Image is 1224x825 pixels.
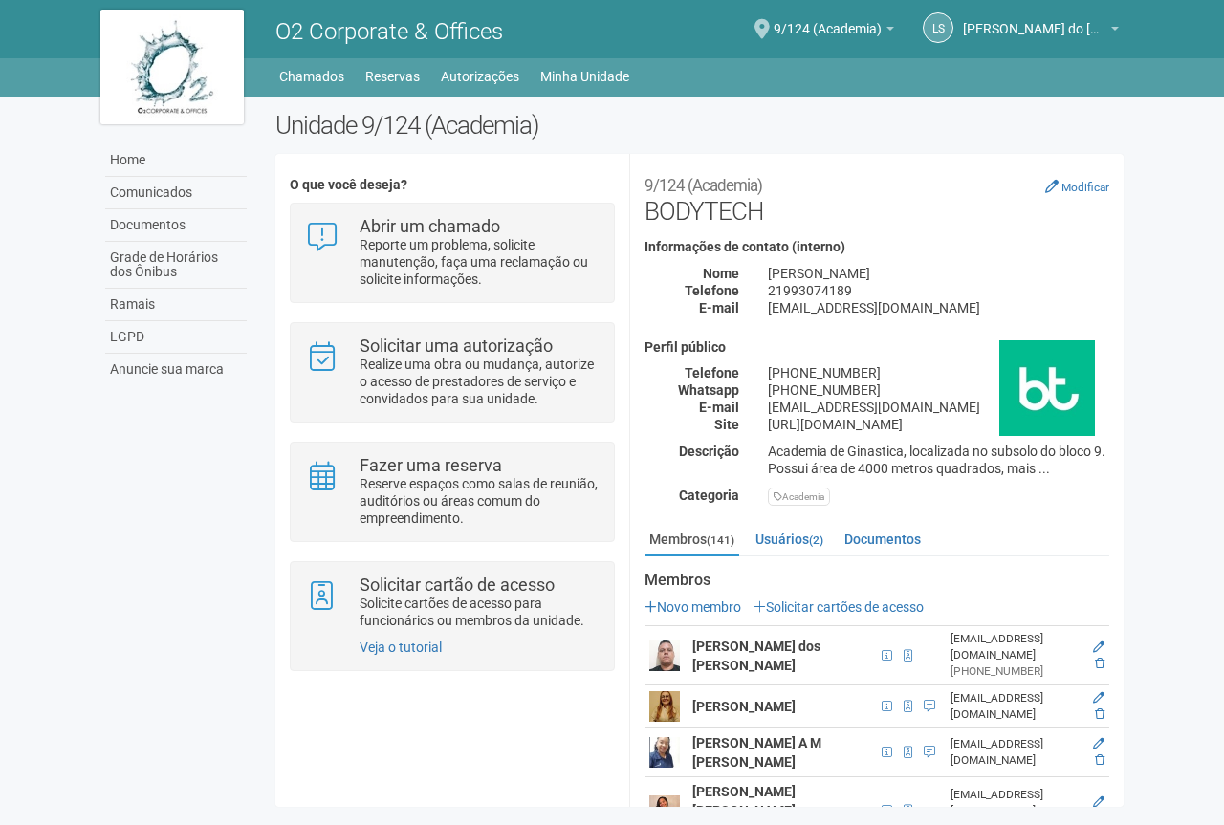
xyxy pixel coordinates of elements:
strong: E-mail [699,300,739,315]
a: [PERSON_NAME] do [PERSON_NAME] [963,24,1119,39]
div: Academia de Ginastica, localizada no subsolo do bloco 9. Possui área de 4000 metros quadrados, ma... [754,443,1124,477]
p: Solicite cartões de acesso para funcionários ou membros da unidade. [360,595,600,629]
div: 21993074189 [754,282,1124,299]
strong: Solicitar cartão de acesso [360,575,555,595]
a: Autorizações [441,63,519,90]
a: Modificar [1045,179,1109,194]
a: Documentos [105,209,247,242]
a: Solicitar cartão de acesso Solicite cartões de acesso para funcionários ou membros da unidade. [305,576,599,629]
a: Veja o tutorial [360,640,442,655]
a: Documentos [840,525,926,554]
strong: Telefone [685,365,739,380]
a: Editar membro [1093,640,1104,654]
p: Reporte um problema, solicite manutenção, faça uma reclamação ou solicite informações. [360,236,600,288]
img: logo.jpg [100,10,244,124]
a: Solicitar cartões de acesso [754,599,924,615]
strong: Site [714,417,739,432]
h4: O que você deseja? [290,178,614,192]
strong: Telefone [685,283,739,298]
a: LS [923,12,953,43]
a: Comunicados [105,177,247,209]
strong: Descrição [679,444,739,459]
a: 9/124 (Academia) [774,24,894,39]
a: Grade de Horários dos Ônibus [105,242,247,289]
strong: Nome [703,266,739,281]
small: Modificar [1061,181,1109,194]
a: Reservas [365,63,420,90]
img: user.png [649,737,680,768]
strong: Membros [645,572,1109,589]
a: Excluir membro [1095,657,1104,670]
a: Membros(141) [645,525,739,556]
div: Academia [768,488,830,506]
h2: Unidade 9/124 (Academia) [275,111,1124,140]
a: Ramais [105,289,247,321]
small: 9/124 (Academia) [645,176,762,195]
a: Editar membro [1093,737,1104,750]
small: (2) [809,533,823,547]
strong: [PERSON_NAME] A M [PERSON_NAME] [692,735,821,770]
span: 9/124 (Academia) [774,3,882,36]
div: [PERSON_NAME] [754,265,1124,282]
div: [EMAIL_ADDRESS][DOMAIN_NAME] [754,399,1124,416]
p: Realize uma obra ou mudança, autorize o acesso de prestadores de serviço e convidados para sua un... [360,356,600,407]
strong: [PERSON_NAME] [692,699,796,714]
a: Editar membro [1093,795,1104,809]
strong: E-mail [699,400,739,415]
span: O2 Corporate & Offices [275,18,503,45]
h4: Informações de contato (interno) [645,240,1109,254]
a: Solicitar uma autorização Realize uma obra ou mudança, autorize o acesso de prestadores de serviç... [305,337,599,407]
div: [EMAIL_ADDRESS][DOMAIN_NAME] [951,690,1082,723]
div: [EMAIL_ADDRESS][DOMAIN_NAME] [754,299,1124,316]
div: [PHONE_NUMBER] [754,364,1124,381]
small: (141) [707,533,734,547]
a: Excluir membro [1095,707,1104,721]
img: user.png [649,640,680,671]
strong: Categoria [679,488,739,503]
a: Excluir membro [1095,753,1104,767]
h2: BODYTECH [645,168,1109,226]
a: Abrir um chamado Reporte um problema, solicite manutenção, faça uma reclamação ou solicite inform... [305,218,599,288]
strong: [PERSON_NAME] dos [PERSON_NAME] [692,639,820,673]
a: Fazer uma reserva Reserve espaços como salas de reunião, auditórios ou áreas comum do empreendime... [305,457,599,527]
a: Chamados [279,63,344,90]
a: Home [105,144,247,177]
strong: Whatsapp [678,382,739,398]
a: Usuários(2) [751,525,828,554]
strong: Solicitar uma autorização [360,336,553,356]
a: Minha Unidade [540,63,629,90]
div: [PHONE_NUMBER] [754,381,1124,399]
strong: Abrir um chamado [360,216,500,236]
a: Editar membro [1093,691,1104,705]
span: Leticia Souza do Nascimento [963,3,1106,36]
a: Novo membro [645,599,741,615]
div: [EMAIL_ADDRESS][DOMAIN_NAME] [951,631,1082,663]
p: Reserve espaços como salas de reunião, auditórios ou áreas comum do empreendimento. [360,475,600,527]
img: business.png [999,340,1095,436]
a: Anuncie sua marca [105,354,247,385]
img: user.png [649,691,680,722]
div: [EMAIL_ADDRESS][DOMAIN_NAME] [951,736,1082,769]
h4: Perfil público [645,340,1109,355]
a: LGPD [105,321,247,354]
div: [PHONE_NUMBER] [951,663,1082,680]
div: [URL][DOMAIN_NAME] [754,416,1124,433]
strong: Fazer uma reserva [360,455,502,475]
div: [EMAIL_ADDRESS][DOMAIN_NAME] [951,787,1082,819]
